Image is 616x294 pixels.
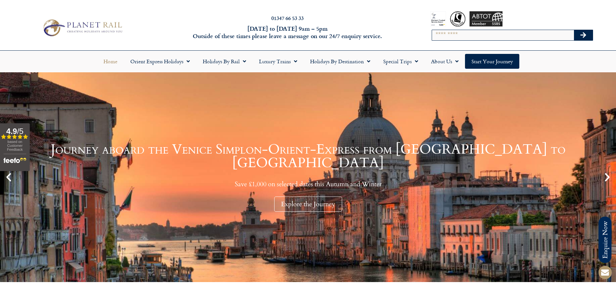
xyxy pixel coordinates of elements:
[3,172,14,183] div: Previous slide
[377,54,425,69] a: Special Trips
[97,54,124,69] a: Home
[274,197,342,212] div: Explore the Journey
[271,14,304,22] a: 01347 66 53 33
[602,172,613,183] div: Next slide
[16,143,600,170] h1: Journey aboard the Venice Simplon-Orient-Express from [GEOGRAPHIC_DATA] to [GEOGRAPHIC_DATA]
[253,54,304,69] a: Luxury Trains
[304,54,377,69] a: Holidays by Destination
[574,30,593,40] button: Search
[3,54,613,69] nav: Menu
[124,54,196,69] a: Orient Express Holidays
[196,54,253,69] a: Holidays by Rail
[425,54,465,69] a: About Us
[166,25,409,40] h6: [DATE] to [DATE] 9am – 5pm Outside of these times please leave a message on our 24/7 enquiry serv...
[16,180,600,188] p: Save £1,000 on selected dates this Autumn and Winter
[40,17,124,38] img: Planet Rail Train Holidays Logo
[465,54,519,69] a: Start your Journey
